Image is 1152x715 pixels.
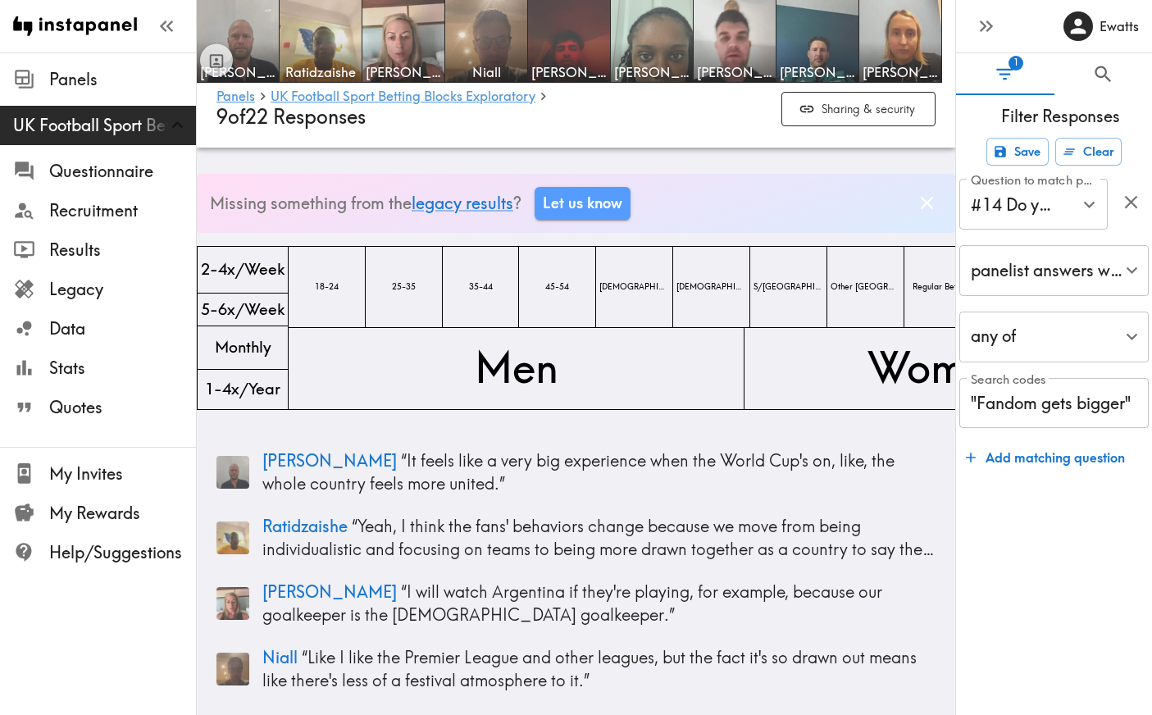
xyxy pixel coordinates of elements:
span: Ratidzaishe [262,516,348,536]
img: Panelist thumbnail [216,587,249,620]
a: Panelist thumbnailNiall “Like I like the Premier League and other leagues, but the fact it's so d... [216,640,936,699]
button: Open [1077,192,1102,217]
span: Search [1092,63,1114,85]
span: Help/Suggestions [49,541,196,564]
a: Let us know [535,187,631,220]
span: [PERSON_NAME] [614,63,690,81]
p: “ I will watch Argentina if they're playing, for example, because our goalkeeper is the [DEMOGRAP... [262,581,936,626]
a: Panelist thumbnailRatidzaishe “Yeah, I think the fans' behaviors change because we move from bein... [216,508,936,567]
span: Quotes [49,396,196,419]
span: Results [49,239,196,262]
span: [DEMOGRAPHIC_DATA] [673,278,749,296]
span: [PERSON_NAME] [780,63,855,81]
button: Dismiss banner [912,188,942,218]
div: any of [959,312,1149,362]
span: [PERSON_NAME] [697,63,772,81]
span: Regular Bettors [909,278,974,296]
span: Niall [449,63,524,81]
span: Questionnaire [49,160,196,183]
a: Panelist thumbnail[PERSON_NAME] “It feels like a very big experience when the World Cup's on, lik... [216,443,936,502]
span: 35-44 [466,278,496,296]
span: Yashvardhan [531,63,607,81]
span: 25-35 [389,278,419,296]
span: UK Football Sport Betting Blocks Exploratory [13,114,196,137]
img: Panelist thumbnail [216,653,249,685]
p: “ It feels like a very big experience when the World Cup's on, like, the whole country feels more... [262,449,936,495]
img: Panelist thumbnail [216,521,249,554]
span: S/[GEOGRAPHIC_DATA]/[GEOGRAPHIC_DATA] [750,278,826,296]
a: Panels [216,89,255,105]
span: 22 Responses [245,105,366,129]
span: Women [864,335,1014,400]
span: Niall [262,647,298,667]
a: legacy results [412,193,513,213]
a: UK Football Sport Betting Blocks Exploratory [271,89,535,105]
span: Panels [49,68,196,91]
span: Men [471,335,562,400]
span: 5-6x/Week [198,295,288,324]
a: Panelist thumbnail[PERSON_NAME] “I will watch Argentina if they're playing, for example, because ... [216,574,936,633]
span: My Invites [49,462,196,485]
span: Stats [49,357,196,380]
span: 18-24 [312,278,342,296]
span: My Rewards [49,502,196,525]
span: Recruitment [49,199,196,222]
button: Toggle between responses and questions [200,44,233,77]
h6: Ewatts [1100,17,1139,35]
span: [PERSON_NAME] [262,581,397,602]
span: 2-4x/Week [198,255,288,284]
span: [DEMOGRAPHIC_DATA] [596,278,672,296]
span: Ratidzaishe [283,63,358,81]
span: Other [GEOGRAPHIC_DATA] [827,278,904,296]
span: [PERSON_NAME] [262,450,397,471]
img: Panelist thumbnail [216,456,249,489]
p: “ Like I like the Premier League and other leagues, but the fact it's so drawn out means like the... [262,646,936,692]
span: Filter Responses [969,105,1152,128]
span: [PERSON_NAME] [200,63,275,81]
button: Sharing & security [781,92,936,127]
span: 45-54 [542,278,572,296]
p: “ Yeah, I think the fans' behaviors change because we move from being individualistic and focusin... [262,515,936,561]
p: Missing something from the ? [210,192,521,215]
div: panelist answers with [959,245,1149,296]
span: [PERSON_NAME] [863,63,938,81]
span: Monthly [212,333,275,362]
button: Clear all filters [1055,138,1122,166]
span: 1 [1009,56,1023,71]
button: Save filters [986,138,1049,166]
span: 9 [216,105,228,129]
span: [PERSON_NAME] [366,63,441,81]
span: of [216,105,245,129]
button: Add matching question [959,441,1132,474]
span: 1-4x/Year [202,375,284,403]
label: Question to match panelists on [971,171,1100,189]
button: Filter Responses [956,53,1054,95]
label: Search codes [971,371,1046,389]
span: Data [49,317,196,340]
span: Legacy [49,278,196,301]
